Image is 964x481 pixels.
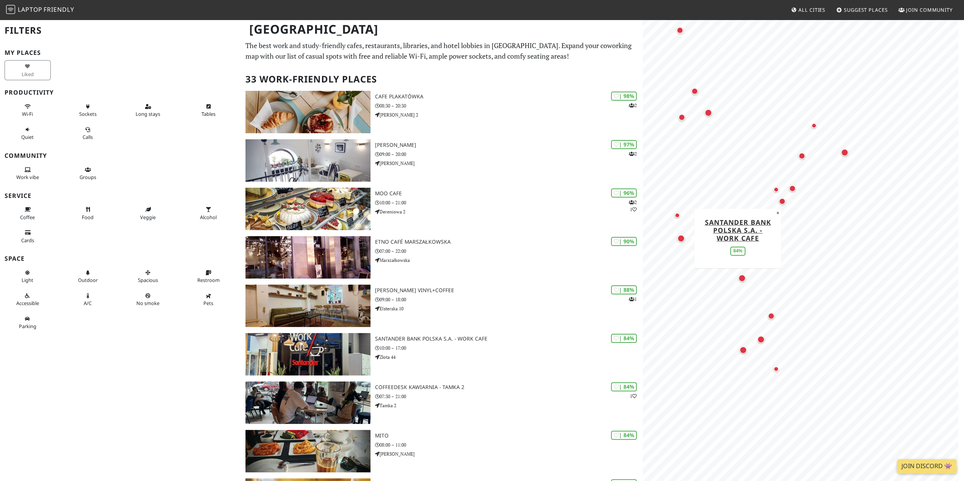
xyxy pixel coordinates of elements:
[611,431,637,439] div: | 84%
[203,300,213,307] span: Pet friendly
[125,100,171,120] button: Long stays
[611,237,637,246] div: | 90%
[241,285,642,327] a: HAŁAS Vinyl+Coffee | 88% 1 [PERSON_NAME] Vinyl+Coffee 09:00 – 18:00 Elsterska 10
[79,111,97,117] span: Power sockets
[136,300,159,307] span: Smoke free
[5,255,236,262] h3: Space
[611,382,637,391] div: | 84%
[241,430,642,472] a: MiTo | 84% MiTo 08:00 – 11:00 [PERSON_NAME]
[241,91,642,133] a: Cafe Plakatówka | 98% 2 Cafe Plakatówka 08:30 – 20:30 [PERSON_NAME] 2
[125,290,171,310] button: No smoke
[20,214,35,221] span: Coffee
[22,277,33,283] span: Natural light
[375,199,643,206] p: 10:00 – 21:00
[241,236,642,279] a: Etno Café Marszałkowska | 90% Etno Café Marszałkowska 07:00 – 22:00 Marszałkowska
[375,239,643,245] h3: Etno Café Marszałkowska
[65,163,111,184] button: Groups
[705,217,771,242] a: Santander Bank Polska S.A. - Work Cafe
[5,123,51,143] button: Quiet
[140,214,156,221] span: Veggie
[245,285,370,327] img: HAŁAS Vinyl+Coffee
[375,344,643,352] p: 10:00 – 17:00
[245,68,638,91] h2: 33 Work-Friendly Places
[78,277,98,283] span: Outdoor area
[65,203,111,223] button: Food
[21,134,34,140] span: Quiet
[83,134,93,140] span: Video/audio calls
[19,323,36,330] span: Parking
[375,190,643,197] h3: MOO cafe
[201,111,215,117] span: Work-friendly tables
[375,336,643,342] h3: Santander Bank Polska S.A. - Work Cafe
[241,333,642,375] a: Santander Bank Polska S.A. - Work Cafe | 84% Santander Bank Polska S.A. - Work Cafe 10:00 – 17:00...
[185,203,231,223] button: Alcohol
[737,273,747,283] div: Map marker
[138,277,158,283] span: Spacious
[756,334,766,345] div: Map marker
[690,86,700,96] div: Map marker
[375,305,643,312] p: Elsterska 10
[5,266,51,286] button: Light
[245,40,638,62] p: The best work and study-friendly cafes, restaurants, libraries, and hotel lobbies in [GEOGRAPHIC_...
[65,123,111,143] button: Calls
[673,211,682,220] div: Map marker
[839,147,850,158] div: Map marker
[5,152,236,159] h3: Community
[82,214,94,221] span: Food
[375,433,643,439] h3: MiTo
[611,140,637,149] div: | 97%
[18,5,42,14] span: Laptop
[788,3,828,17] a: All Cities
[245,333,370,375] img: Santander Bank Polska S.A. - Work Cafe
[5,163,51,184] button: Work vibe
[5,226,51,246] button: Cards
[375,450,643,458] p: [PERSON_NAME]
[6,5,15,14] img: LaptopFriendly
[629,296,637,303] p: 1
[21,237,34,244] span: Credit cards
[703,107,714,118] div: Map marker
[375,353,643,361] p: Złota 44
[611,92,637,100] div: | 98%
[22,111,33,117] span: Stable Wi-Fi
[5,49,236,56] h3: My Places
[245,91,370,133] img: Cafe Plakatówka
[375,384,643,391] h3: Coffeedesk Kawiarnia - Tamka 2
[766,311,776,321] div: Map marker
[65,290,111,310] button: A/C
[5,192,236,199] h3: Service
[241,381,642,424] a: Coffeedesk Kawiarnia - Tamka 2 | 84% 1 Coffeedesk Kawiarnia - Tamka 2 07:30 – 21:00 Tamka 2
[245,236,370,279] img: Etno Café Marszałkowska
[80,174,96,181] span: Group tables
[630,392,637,400] p: 1
[774,209,781,217] button: Close popup
[798,6,825,13] span: All Cities
[676,233,686,244] div: Map marker
[245,430,370,472] img: MiTo
[787,184,797,193] div: Map marker
[375,93,643,100] h3: Cafe Plakatówka
[5,100,51,120] button: Wi-Fi
[375,102,643,109] p: 08:30 – 20:30
[185,100,231,120] button: Tables
[245,381,370,424] img: Coffeedesk Kawiarnia - Tamka 2
[833,3,891,17] a: Suggest Places
[185,290,231,310] button: Pets
[16,300,39,307] span: Accessible
[125,266,171,286] button: Spacious
[730,247,745,255] div: 84%
[611,334,637,342] div: | 84%
[5,19,236,42] h2: Filters
[906,6,953,13] span: Join Community
[125,203,171,223] button: Veggie
[65,100,111,120] button: Sockets
[895,3,956,17] a: Join Community
[197,277,219,283] span: Restroom
[675,25,685,35] div: Map marker
[185,266,231,286] button: Restroom
[629,150,637,157] p: 2
[84,300,92,307] span: Air conditioned
[375,441,643,448] p: 08:00 – 11:00
[243,19,641,40] h1: [GEOGRAPHIC_DATA]
[677,112,687,122] div: Map marker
